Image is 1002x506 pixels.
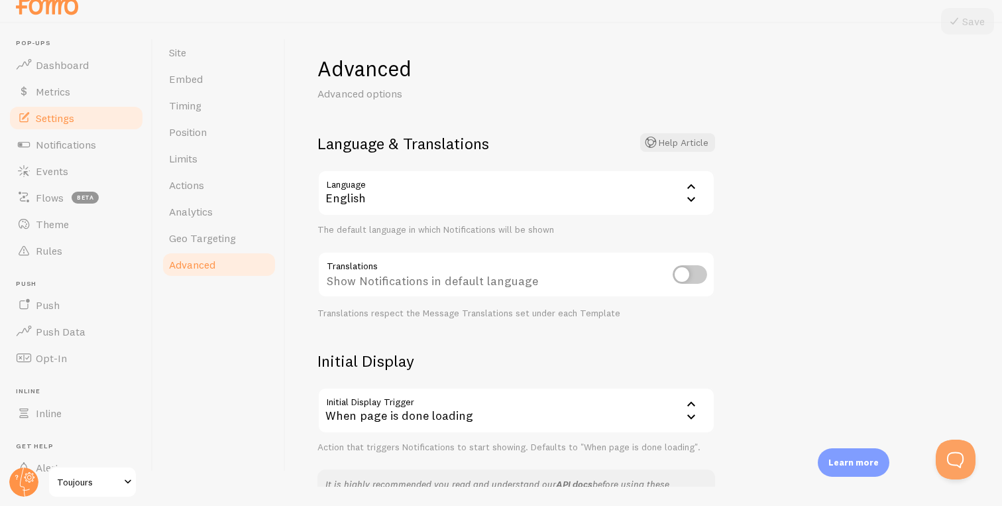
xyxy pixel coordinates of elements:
p: It is highly recommended you read and understand our before using these features. These settings ... [325,477,707,504]
a: Push [8,292,144,318]
a: Embed [161,66,277,92]
div: When page is done loading [317,387,715,434]
h2: Language & Translations [317,133,715,154]
a: Rules [8,237,144,264]
span: Embed [169,72,203,86]
span: Metrics [36,85,70,98]
a: Notifications [8,131,144,158]
a: Settings [8,105,144,131]
a: Position [161,119,277,145]
a: Site [161,39,277,66]
span: Theme [36,218,69,231]
span: Settings [36,111,74,125]
a: Metrics [8,78,144,105]
span: Flows [36,191,64,204]
span: Limits [169,152,197,165]
a: Analytics [161,198,277,225]
span: Notifications [36,138,96,151]
div: Show Notifications in default language [317,251,715,300]
span: Pop-ups [16,39,144,48]
a: Opt-In [8,345,144,371]
a: Timing [161,92,277,119]
span: Inline [16,387,144,396]
span: Analytics [169,205,213,218]
span: Alerts [36,461,64,474]
a: Toujours [48,466,137,498]
div: Action that triggers Notifications to start showing. Defaults to "When page is done loading". [317,442,715,454]
a: Geo Targeting [161,225,277,251]
iframe: Help Scout Beacon - Open [936,440,975,479]
span: beta [72,192,99,204]
div: Translations respect the Message Translations set under each Template [317,308,715,320]
span: Site [169,46,186,59]
h2: Initial Display [317,351,715,371]
a: Inline [8,400,144,426]
div: English [317,170,715,216]
span: Rules [36,244,62,257]
span: Actions [169,178,204,192]
p: Advanced options [317,86,636,101]
a: Limits [161,145,277,172]
span: Position [169,125,207,139]
button: Save [941,8,994,34]
div: Learn more [818,448,889,477]
a: Advanced [161,251,277,278]
a: Flows beta [8,184,144,211]
span: Timing [169,99,201,112]
button: Help Article [640,133,715,152]
span: Opt-In [36,351,67,365]
span: Push [16,280,144,288]
span: Events [36,164,68,178]
span: Dashboard [36,58,89,72]
a: API docs [556,478,592,490]
a: Alerts [8,454,144,481]
div: The default language in which Notifications will be shown [317,224,715,236]
h1: Advanced [317,55,715,82]
a: Theme [8,211,144,237]
span: Inline [36,407,62,420]
span: Push [36,298,60,312]
span: Advanced [169,258,215,271]
a: Dashboard [8,52,144,78]
span: Toujours [57,474,120,490]
a: Events [8,158,144,184]
a: Actions [161,172,277,198]
span: Geo Targeting [169,231,236,245]
span: Push Data [36,325,85,338]
span: Get Help [16,442,144,451]
p: Learn more [828,456,879,469]
a: Push Data [8,318,144,345]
